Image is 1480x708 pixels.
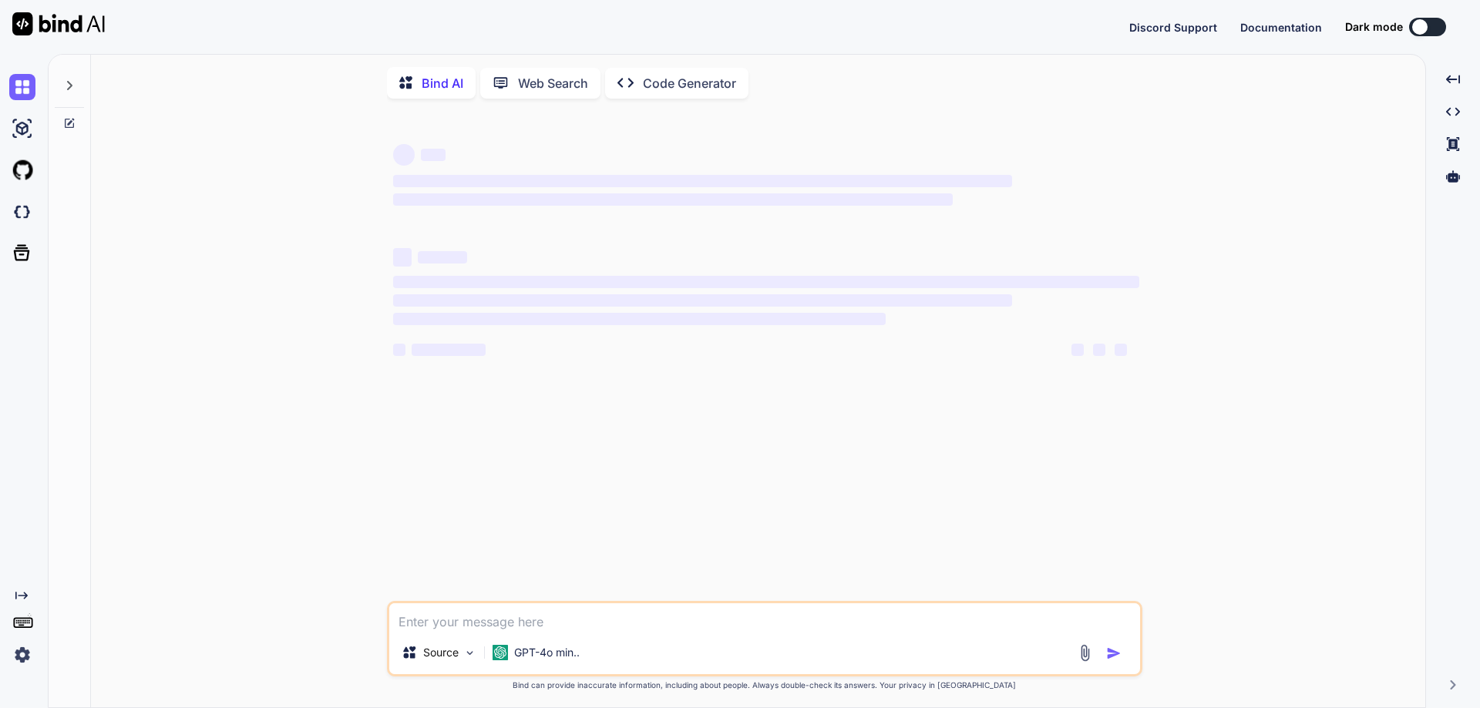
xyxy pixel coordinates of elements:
img: chat [9,74,35,100]
span: Documentation [1240,21,1322,34]
span: ‌ [1093,344,1105,356]
img: ai-studio [9,116,35,142]
span: ‌ [393,313,886,325]
img: GPT-4o mini [493,645,508,660]
span: Dark mode [1345,19,1403,35]
span: ‌ [412,344,486,356]
span: Discord Support [1129,21,1217,34]
span: ‌ [393,175,1012,187]
button: Discord Support [1129,19,1217,35]
img: settings [9,642,35,668]
span: ‌ [1115,344,1127,356]
span: ‌ [393,276,1139,288]
img: icon [1106,646,1122,661]
img: Pick Models [463,646,476,659]
span: ‌ [421,149,446,161]
img: attachment [1076,644,1094,662]
span: ‌ [393,344,405,356]
p: Web Search [518,74,588,92]
p: Source [423,645,459,660]
span: ‌ [393,248,412,267]
img: Bind AI [12,12,105,35]
span: ‌ [1071,344,1084,356]
p: GPT-4o min.. [514,645,580,660]
p: Bind AI [422,74,463,92]
img: darkCloudIdeIcon [9,199,35,225]
span: ‌ [393,294,1012,307]
p: Code Generator [643,74,736,92]
span: ‌ [393,193,953,206]
p: Bind can provide inaccurate information, including about people. Always double-check its answers.... [387,679,1142,691]
button: Documentation [1240,19,1322,35]
span: ‌ [418,251,467,263]
span: ‌ [393,144,415,166]
img: githubLight [9,157,35,183]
